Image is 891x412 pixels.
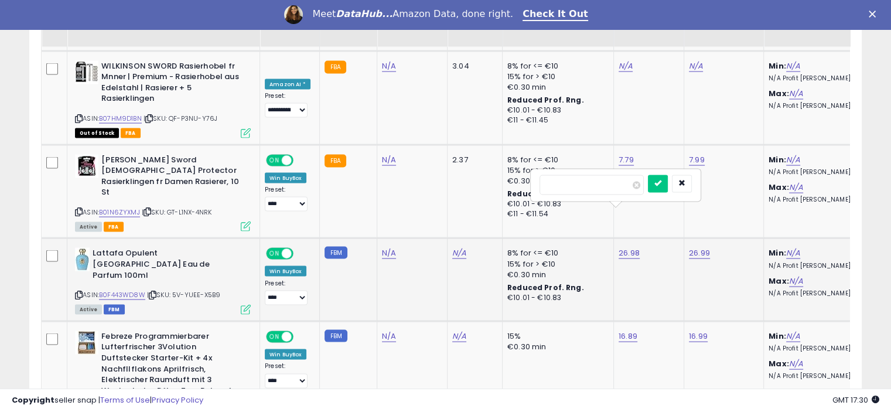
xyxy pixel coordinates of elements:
[789,182,803,193] a: N/A
[265,349,306,360] div: Win BuyBox
[12,395,203,406] div: seller snap | |
[869,11,880,18] div: Close
[104,305,125,315] span: FBM
[523,8,588,21] a: Check It Out
[312,8,513,20] div: Meet Amazon Data, done right.
[101,155,244,201] b: [PERSON_NAME] Sword [DEMOGRAPHIC_DATA] Protector Rasierklingen fr Damen Rasierer, 10 St
[75,305,102,315] span: All listings currently available for purchase on Amazon
[507,165,605,176] div: 15% for > €10
[689,331,708,342] a: 16.99
[265,92,310,118] div: Preset:
[75,248,251,313] div: ASIN:
[769,372,866,380] p: N/A Profit [PERSON_NAME]
[769,262,866,270] p: N/A Profit [PERSON_NAME]
[101,331,244,410] b: Febreze Programmierbarer Lufterfrischer 3Volution Duftstecker Starter-Kit + 4x Nachfllflakons Apr...
[382,247,396,259] a: N/A
[325,61,346,74] small: FBA
[507,342,605,352] div: €0.30 min
[292,249,310,259] span: OFF
[507,176,605,186] div: €0.30 min
[786,154,800,166] a: N/A
[12,394,54,406] strong: Copyright
[147,290,220,299] span: | SKU: 5V-YUEE-X5B9
[769,196,866,204] p: N/A Profit [PERSON_NAME]
[382,60,396,72] a: N/A
[382,331,396,342] a: N/A
[99,290,145,300] a: B0F443WD8W
[99,114,142,124] a: B07HM9D1BN
[99,207,140,217] a: B01N6ZYXMJ
[382,154,396,166] a: N/A
[144,114,217,123] span: | SKU: QF-P3NU-Y76J
[786,60,800,72] a: N/A
[507,105,605,115] div: €10.01 - €10.83
[265,280,310,306] div: Preset:
[75,155,98,178] img: 510KIwIbLiL._SL40_.jpg
[101,61,244,107] b: WILKINSON SWORD Rasierhobel fr Mnner | Premium - Rasierhobel aus Edelstahl | Rasierer + 5 Rasierk...
[789,275,803,287] a: N/A
[452,331,466,342] a: N/A
[507,270,605,280] div: €0.30 min
[619,247,640,259] a: 26.98
[121,128,141,138] span: FBA
[265,186,310,212] div: Preset:
[75,61,251,137] div: ASIN:
[104,222,124,232] span: FBA
[507,71,605,82] div: 15% for > €10
[142,207,211,217] span: | SKU: GT-L1NX-4NRK
[786,331,800,342] a: N/A
[689,247,710,259] a: 26.99
[507,155,605,165] div: 8% for <= €10
[769,275,789,287] b: Max:
[267,332,282,342] span: ON
[152,394,203,406] a: Privacy Policy
[265,79,310,90] div: Amazon AI *
[265,173,306,183] div: Win BuyBox
[769,74,866,83] p: N/A Profit [PERSON_NAME]
[507,199,605,209] div: €10.01 - €10.83
[507,248,605,258] div: 8% for <= €10
[75,248,90,271] img: 414O+ABv5TL._SL40_.jpg
[452,5,497,30] div: Fulfillment Cost
[832,394,879,406] span: 2025-09-11 17:30 GMT
[267,249,282,259] span: ON
[769,60,786,71] b: Min:
[789,88,803,100] a: N/A
[619,60,633,72] a: N/A
[336,8,392,19] i: DataHub...
[325,330,347,342] small: FBM
[265,266,306,277] div: Win BuyBox
[769,168,866,176] p: N/A Profit [PERSON_NAME]
[507,282,584,292] b: Reduced Prof. Rng.
[284,5,303,24] img: Profile image for Georgie
[325,247,347,259] small: FBM
[100,394,150,406] a: Terms of Use
[452,61,493,71] div: 3.04
[507,61,605,71] div: 8% for <= €10
[789,358,803,370] a: N/A
[507,331,605,342] div: 15%
[507,95,584,105] b: Reduced Prof. Rng.
[769,88,789,99] b: Max:
[507,82,605,93] div: €0.30 min
[689,60,703,72] a: N/A
[769,331,786,342] b: Min:
[507,209,605,219] div: €11 - €11.54
[769,345,866,353] p: N/A Profit [PERSON_NAME]
[769,102,866,110] p: N/A Profit [PERSON_NAME]
[75,331,98,355] img: 51sfyoGNXDL._SL40_.jpg
[265,362,310,389] div: Preset:
[75,222,102,232] span: All listings currently available for purchase on Amazon
[507,293,605,303] div: €10.01 - €10.83
[619,154,634,166] a: 7.79
[292,155,310,165] span: OFF
[769,154,786,165] b: Min:
[769,290,866,298] p: N/A Profit [PERSON_NAME]
[689,154,705,166] a: 7.99
[769,182,789,193] b: Max:
[619,331,637,342] a: 16.89
[452,247,466,259] a: N/A
[769,358,789,369] b: Max:
[769,247,786,258] b: Min:
[507,189,584,199] b: Reduced Prof. Rng.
